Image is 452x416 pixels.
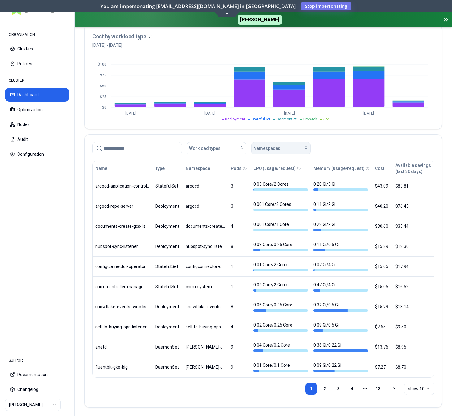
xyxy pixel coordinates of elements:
div: $17.94 [395,263,431,270]
div: $30.60 [375,223,390,229]
div: $16.52 [395,284,431,290]
div: 0.47 Gi / 4 Gi [313,282,368,292]
a: 2 [319,383,331,395]
div: $15.29 [375,243,390,249]
div: $18.30 [395,243,431,249]
div: $83.81 [395,183,431,189]
div: Deployment [155,304,180,310]
div: 0.07 Gi / 4 Gi [313,262,368,271]
span: Namespaces [253,145,280,151]
a: 3 [332,383,345,395]
div: documents-create-gcs-listener [186,223,225,229]
div: snowflake-events-sync-listener [95,304,150,310]
div: sell-to-buying-ops-listener [95,324,150,330]
div: hubspot-sync-listener [95,243,150,249]
a: 4 [346,383,358,395]
button: Configuration [5,147,69,161]
div: 4 [231,223,248,229]
div: $9.50 [395,324,431,330]
div: StatefulSet [155,284,180,290]
div: SUPPORT [5,354,69,366]
div: DaemonSet [155,364,180,370]
div: 0.32 Gi / 0.5 Gi [313,302,368,312]
div: anetd [95,344,150,350]
div: 3 [231,183,248,189]
button: Available savings(last 30 days) [395,162,431,175]
div: 8 [231,304,248,310]
a: 1 [305,383,317,395]
div: $15.05 [375,284,390,290]
div: $7.65 [375,324,390,330]
div: StatefulSet [155,263,180,270]
div: 0.02 Core / 0.25 Core [253,322,308,332]
div: 0.09 Gi / 0.5 Gi [313,322,368,332]
div: Deployment [155,243,180,249]
div: DaemonSet [155,344,180,350]
span: Job [323,117,329,121]
div: 0.06 Core / 0.25 Core [253,302,308,312]
div: sell-to-buying-ops-listener [186,324,225,330]
div: 8 [231,243,248,249]
div: cnrm-system [186,284,225,290]
a: 13 [372,383,384,395]
div: 0.28 Gi / 2 Gi [313,221,368,231]
div: $15.05 [375,263,390,270]
div: 0.38 Gi / 0.22 Gi [313,342,368,352]
tspan: [DATE] [125,111,136,115]
div: $7.27 [375,364,390,370]
tspan: [DATE] [363,111,374,115]
button: Optimization [5,103,69,116]
button: Clusters [5,42,69,56]
div: 0.01 Core / 0.1 Core [253,362,308,372]
span: DaemonSet [277,117,297,121]
button: Workload types [187,142,246,154]
div: $8.70 [395,364,431,370]
div: $76.45 [395,203,431,209]
tspan: $25 [100,95,106,99]
span: [DATE] - [DATE] [92,42,153,48]
span: CronJob [303,117,317,121]
div: 9 [231,344,248,350]
div: 0.11 Gi / 2 Gi [313,201,368,211]
div: ORGANISATION [5,28,69,41]
div: StatefulSet [155,183,180,189]
div: CLUSTER [5,74,69,87]
div: 0.04 Core / 0.2 Core [253,342,308,352]
div: 9 [231,364,248,370]
span: StatefulSet [252,117,270,121]
div: hubspot-sync-listener [186,243,225,249]
div: argocd [186,203,225,209]
div: $15.29 [375,304,390,310]
div: 1 [231,284,248,290]
div: configconnector-operator [95,263,150,270]
div: Deployment [155,203,180,209]
button: Type [155,162,165,175]
div: 3 [231,203,248,209]
button: Name [95,162,107,175]
button: Namespace [186,162,210,175]
div: 0.09 Gi / 0.22 Gi [313,362,368,372]
button: Changelog [5,383,69,396]
div: 0.11 Gi / 0.5 Gi [313,241,368,251]
div: 0.001 Core / 2 Cores [253,201,308,211]
tspan: [DATE] [204,111,215,115]
div: kube-system [186,364,225,370]
div: 0.03 Core / 0.25 Core [253,241,308,251]
tspan: $75 [100,73,106,77]
button: Pods [231,162,242,175]
span: Deployment [225,117,245,121]
button: Dashboard [5,88,69,102]
button: Audit [5,132,69,146]
span: [PERSON_NAME] [238,15,282,25]
tspan: [DATE] [284,111,295,115]
div: $35.44 [395,223,431,229]
div: 0.09 Core / 2 Cores [253,282,308,292]
div: cnrm-controller-manager [95,284,150,290]
tspan: $100 [98,62,106,67]
div: 0.03 Core / 2 Cores [253,181,308,191]
tspan: $0 [102,105,106,110]
button: Nodes [5,118,69,131]
div: configconnector-operator-system [186,263,225,270]
button: Namespaces [251,142,311,154]
button: CPU (usage/request) [253,162,296,175]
